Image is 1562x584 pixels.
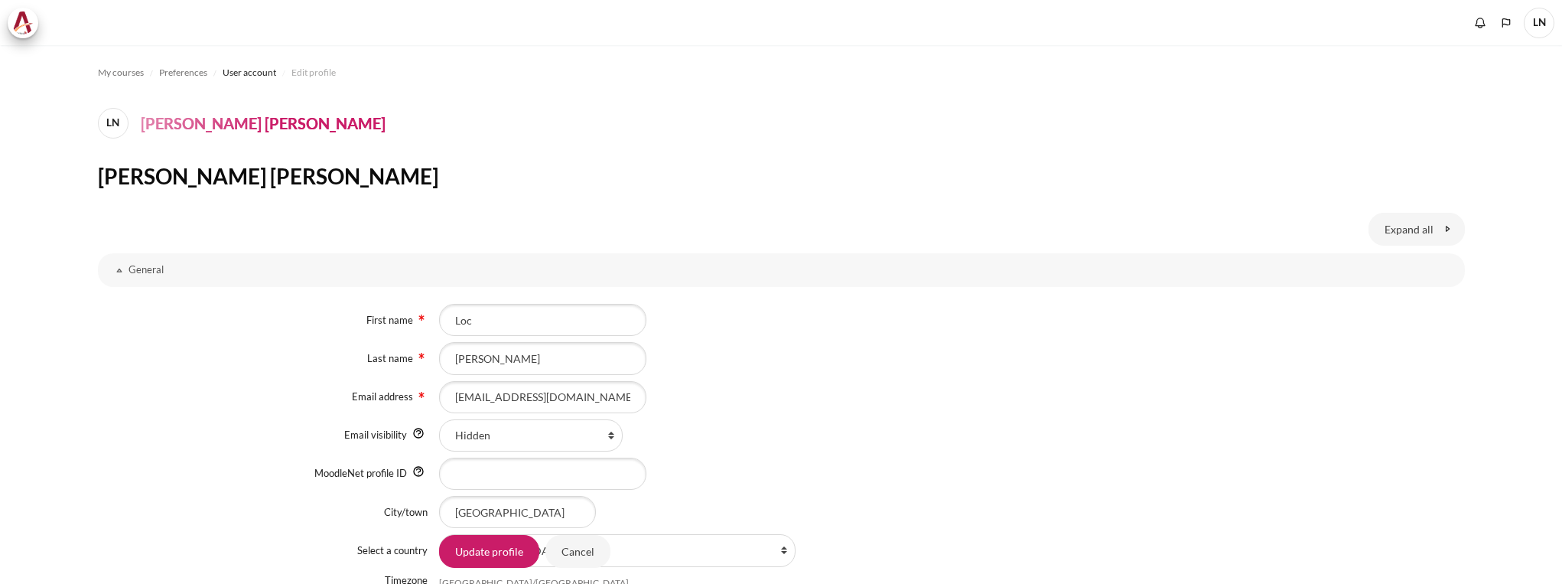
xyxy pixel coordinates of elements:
label: First name [366,314,413,326]
span: LN [98,108,129,139]
span: LN [1524,8,1554,38]
span: Expand all [1385,221,1433,237]
h2: [PERSON_NAME] [PERSON_NAME] [98,162,1465,190]
img: Architeck [12,11,34,34]
label: Last name [367,352,413,364]
label: City/town [384,506,428,518]
span: Preferences [159,66,207,80]
a: Expand all [1368,213,1465,245]
span: My courses [98,66,144,80]
input: Cancel [545,535,610,567]
button: Languages [1495,11,1518,34]
label: Email visibility [344,429,407,441]
img: Required [415,350,428,362]
img: Help with Email visibility [412,427,425,439]
span: User account [223,66,276,80]
span: Edit profile [291,66,336,80]
div: Show notification window with no new notifications [1469,11,1492,34]
a: Edit profile [291,64,336,82]
label: MoodleNet profile ID [314,467,407,479]
a: Help [409,465,428,478]
span: Required [415,351,428,360]
img: Required [415,389,428,401]
h3: General [129,263,1434,276]
h4: [PERSON_NAME] [PERSON_NAME] [141,112,386,135]
input: Update profile [439,535,539,567]
label: Email address [352,390,413,403]
img: Required [415,312,428,324]
a: Architeck Architeck [8,8,46,38]
img: Help with MoodleNet profile ID [412,465,425,478]
a: LN [98,108,135,139]
span: Required [415,389,428,398]
a: Help [409,427,428,439]
span: Required [415,312,428,321]
a: User menu [1524,8,1554,38]
a: My courses [98,64,144,82]
nav: Navigation bar [98,60,1465,85]
a: Preferences [159,64,207,82]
